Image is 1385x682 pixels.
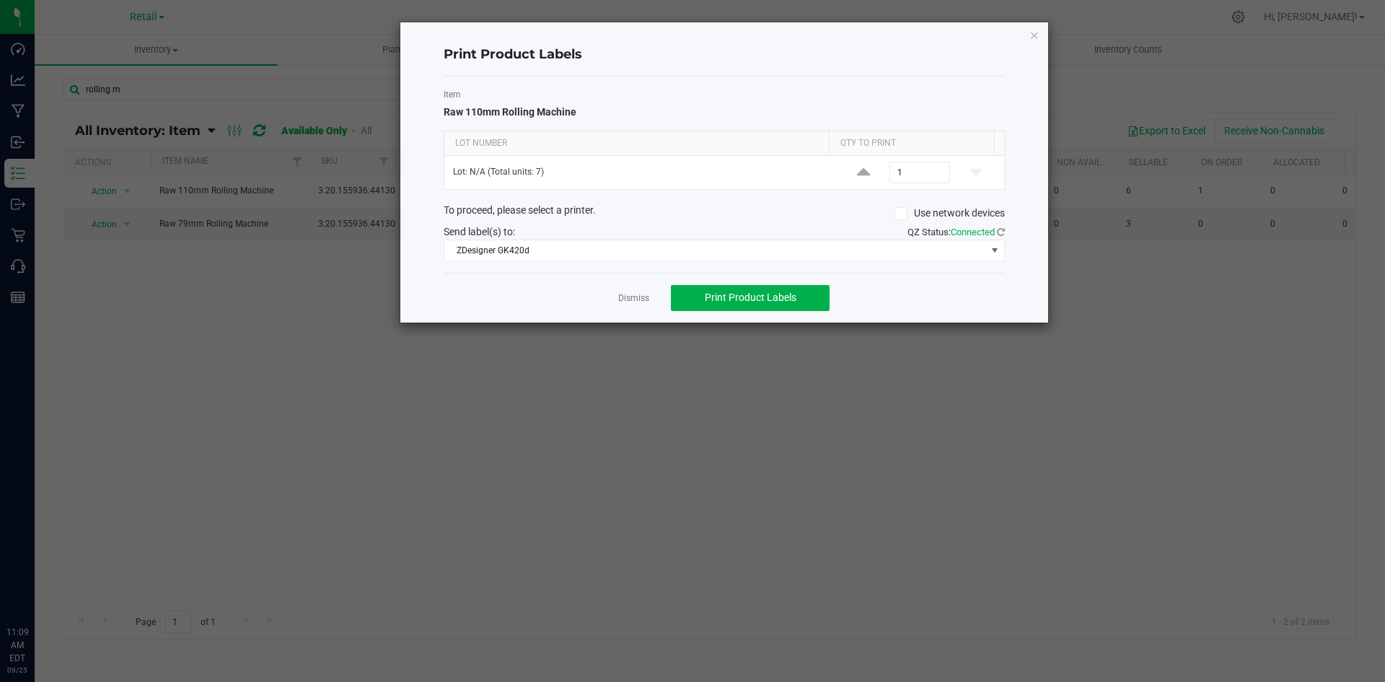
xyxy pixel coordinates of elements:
span: QZ Status: [907,227,1005,237]
span: Connected [951,227,995,237]
span: ZDesigner GK420d [444,240,986,261]
p: Lot: N/A (Total units: 7) [453,165,827,179]
label: Use network devices [894,206,1005,221]
div: To proceed, please select a printer. [433,203,1016,224]
label: Item [444,88,1005,101]
button: Print Product Labels [671,285,830,311]
th: Lot Number [444,131,829,156]
a: Dismiss [618,292,649,305]
span: Raw 110mm Rolling Machine [444,106,576,118]
h4: Print Product Labels [444,45,1005,64]
span: Print Product Labels [705,292,796,303]
iframe: Resource center [14,567,58,610]
th: Qty to Print [829,131,994,156]
span: Send label(s) to: [444,226,515,237]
